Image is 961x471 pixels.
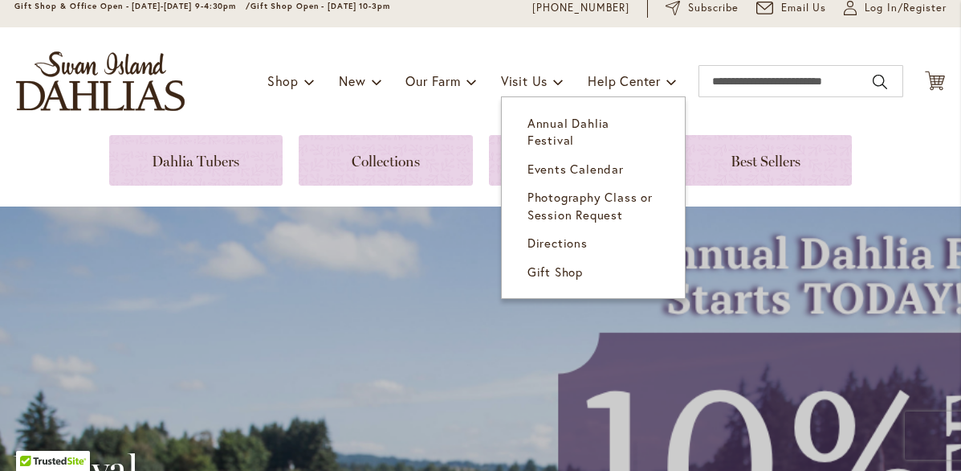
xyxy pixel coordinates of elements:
span: Visit Us [501,72,548,89]
span: Directions [527,235,588,251]
a: store logo [16,51,185,111]
span: Shop [267,72,299,89]
span: Our Farm [405,72,460,89]
span: Help Center [588,72,661,89]
span: Annual Dahlia Festival [527,115,609,148]
span: Gift Shop Open - [DATE] 10-3pm [250,1,390,11]
span: Gift Shop [527,264,583,280]
span: Photography Class or Session Request [527,189,653,222]
span: New [339,72,365,89]
span: Gift Shop & Office Open - [DATE]-[DATE] 9-4:30pm / [14,1,250,11]
span: Events Calendar [527,161,624,177]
